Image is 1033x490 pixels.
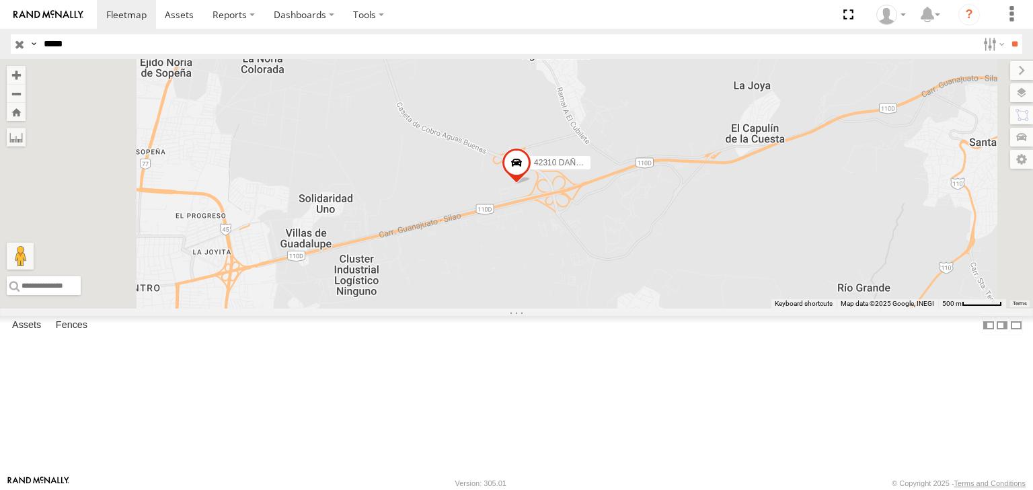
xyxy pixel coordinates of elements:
[775,299,833,309] button: Keyboard shortcuts
[982,316,995,335] label: Dock Summary Table to the Left
[13,10,83,19] img: rand-logo.svg
[5,316,48,335] label: Assets
[938,299,1006,309] button: Map Scale: 500 m per 56 pixels
[1013,301,1027,307] a: Terms
[7,128,26,147] label: Measure
[995,316,1009,335] label: Dock Summary Table to the Right
[841,300,934,307] span: Map data ©2025 Google, INEGI
[455,479,506,487] div: Version: 305.01
[1010,150,1033,169] label: Map Settings
[942,300,962,307] span: 500 m
[1009,316,1023,335] label: Hide Summary Table
[7,84,26,103] button: Zoom out
[892,479,1026,487] div: © Copyright 2025 -
[49,316,94,335] label: Fences
[28,34,39,54] label: Search Query
[7,477,69,490] a: Visit our Website
[7,66,26,84] button: Zoom in
[958,4,980,26] i: ?
[954,479,1026,487] a: Terms and Conditions
[7,243,34,270] button: Drag Pegman onto the map to open Street View
[978,34,1007,54] label: Search Filter Options
[872,5,911,25] div: Alfonso Garay
[534,158,593,167] span: 42310 DAÑADO
[7,103,26,121] button: Zoom Home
